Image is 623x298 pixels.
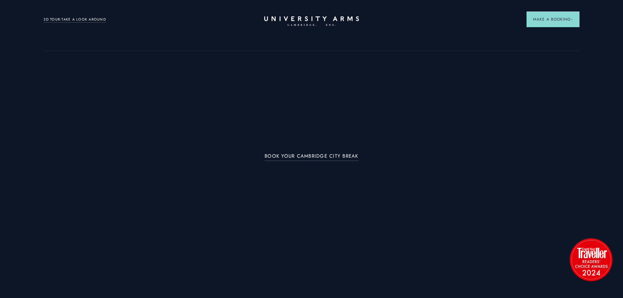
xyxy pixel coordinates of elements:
[265,153,358,161] a: BOOK YOUR CAMBRIDGE CITY BREAK
[566,235,615,284] img: image-2524eff8f0c5d55edbf694693304c4387916dea5-1501x1501-png
[527,11,580,27] button: Make a BookingArrow icon
[264,16,359,26] a: Home
[571,18,573,21] img: Arrow icon
[43,17,106,23] a: 3D TOUR:TAKE A LOOK AROUND
[533,16,573,22] span: Make a Booking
